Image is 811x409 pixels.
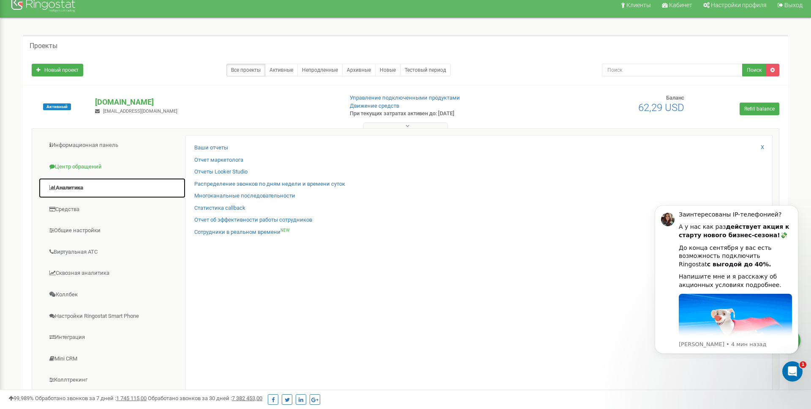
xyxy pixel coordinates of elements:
[784,2,803,8] span: Выход
[103,108,177,114] span: [EMAIL_ADDRESS][DOMAIN_NAME]
[800,361,806,368] span: 1
[350,95,460,101] a: Управление подключенными продуктами
[32,64,83,76] a: Новый проект
[232,395,262,401] u: 7 382 453,00
[342,64,376,76] a: Архивные
[116,395,147,401] u: 1 745 115,00
[38,157,186,177] a: Центр обращений
[38,178,186,198] a: Аналитика
[148,395,262,401] span: Обработано звонков за 30 дней :
[642,198,811,359] iframe: Intercom notifications сообщение
[761,144,764,152] a: X
[740,103,779,115] a: Refill balance
[742,64,766,76] button: Поиск
[711,2,767,8] span: Настройки профиля
[280,228,290,233] sup: NEW
[38,349,186,369] a: Mini CRM
[38,370,186,390] a: Коллтрекинг
[297,64,343,76] a: Непродленные
[194,228,290,236] a: Сотрудники в реальном времениNEW
[38,284,186,305] a: Коллбек
[43,103,71,110] span: Активный
[638,102,684,114] span: 62,29 USD
[8,395,34,401] span: 99,989%
[194,180,345,188] a: Распределение звонков по дням недели и времени суток
[666,95,684,101] span: Баланс
[265,64,298,76] a: Активные
[350,110,527,118] p: При текущих затратах активен до: [DATE]
[35,395,147,401] span: Обработано звонков за 7 дней :
[194,168,248,176] a: Отчеты Looker Studio
[400,64,451,76] a: Тестовый период
[669,2,692,8] span: Кабинет
[226,64,265,76] a: Все проекты
[626,2,651,8] span: Клиенты
[30,42,57,50] h5: Проекты
[38,327,186,348] a: Интеграция
[38,263,186,284] a: Сквозная аналитика
[602,64,743,76] input: Поиск
[194,144,228,152] a: Ваши отчеты
[38,135,186,156] a: Информационная панель
[194,156,243,164] a: Отчет маркетолога
[38,220,186,241] a: Общие настройки
[194,204,245,212] a: Статистика callback
[38,242,186,263] a: Виртуальная АТС
[38,199,186,220] a: Средства
[782,361,803,382] iframe: Intercom live chat
[194,192,295,200] a: Многоканальные последовательности
[194,216,312,224] a: Отчет об эффективности работы сотрудников
[350,103,399,109] a: Движение средств
[375,64,400,76] a: Новые
[95,97,336,108] p: [DOMAIN_NAME]
[38,306,186,327] a: Настройки Ringostat Smart Phone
